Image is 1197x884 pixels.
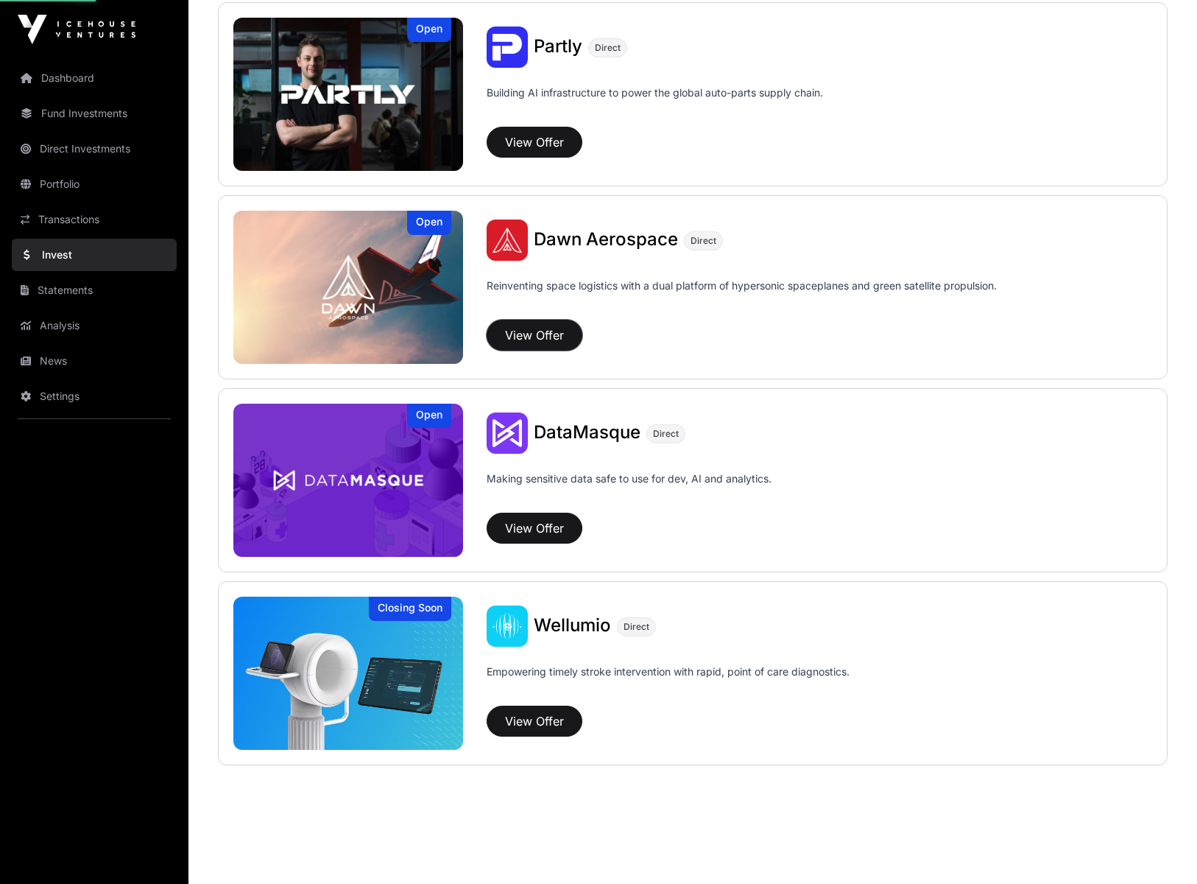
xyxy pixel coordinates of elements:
[233,597,463,750] img: Wellumio
[487,127,582,158] button: View Offer
[12,309,177,342] a: Analysis
[12,168,177,200] a: Portfolio
[487,513,582,544] button: View Offer
[534,228,678,250] span: Dawn Aerospace
[487,413,528,454] img: DataMasque
[487,706,582,737] button: View Offer
[18,15,135,44] img: Icehouse Ventures Logo
[534,231,678,250] a: Dawn Aerospace
[369,597,451,621] div: Closing Soon
[233,211,463,364] a: Dawn AerospaceOpen
[487,320,582,351] button: View Offer
[12,345,177,377] a: News
[487,606,528,647] img: Wellumio
[407,404,451,428] div: Open
[233,404,463,557] a: DataMasqueOpen
[233,597,463,750] a: WellumioClosing Soon
[12,62,177,94] a: Dashboard
[534,617,611,636] a: Wellumio
[534,424,640,443] a: DataMasque
[691,235,716,247] span: Direct
[534,614,611,636] span: Wellumio
[487,27,528,68] img: Partly
[534,35,582,57] span: Partly
[233,211,463,364] img: Dawn Aerospace
[487,85,823,121] p: Building AI infrastructure to power the global auto-parts supply chain.
[487,278,997,314] p: Reinventing space logistics with a dual platform of hypersonic spaceplanes and green satellite pr...
[1123,813,1197,884] iframe: Chat Widget
[595,42,621,54] span: Direct
[407,18,451,42] div: Open
[233,18,463,171] a: PartlyOpen
[233,18,463,171] img: Partly
[624,621,649,633] span: Direct
[12,274,177,306] a: Statements
[12,97,177,130] a: Fund Investments
[233,404,463,557] img: DataMasque
[534,421,640,443] span: DataMasque
[653,428,679,440] span: Direct
[487,664,850,700] p: Empowering timely stroke intervention with rapid, point of care diagnostics.
[487,220,528,261] img: Dawn Aerospace
[12,133,177,165] a: Direct Investments
[487,471,771,507] p: Making sensitive data safe to use for dev, AI and analytics.
[12,239,177,271] a: Invest
[407,211,451,235] div: Open
[12,203,177,236] a: Transactions
[534,38,582,57] a: Partly
[12,380,177,413] a: Settings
